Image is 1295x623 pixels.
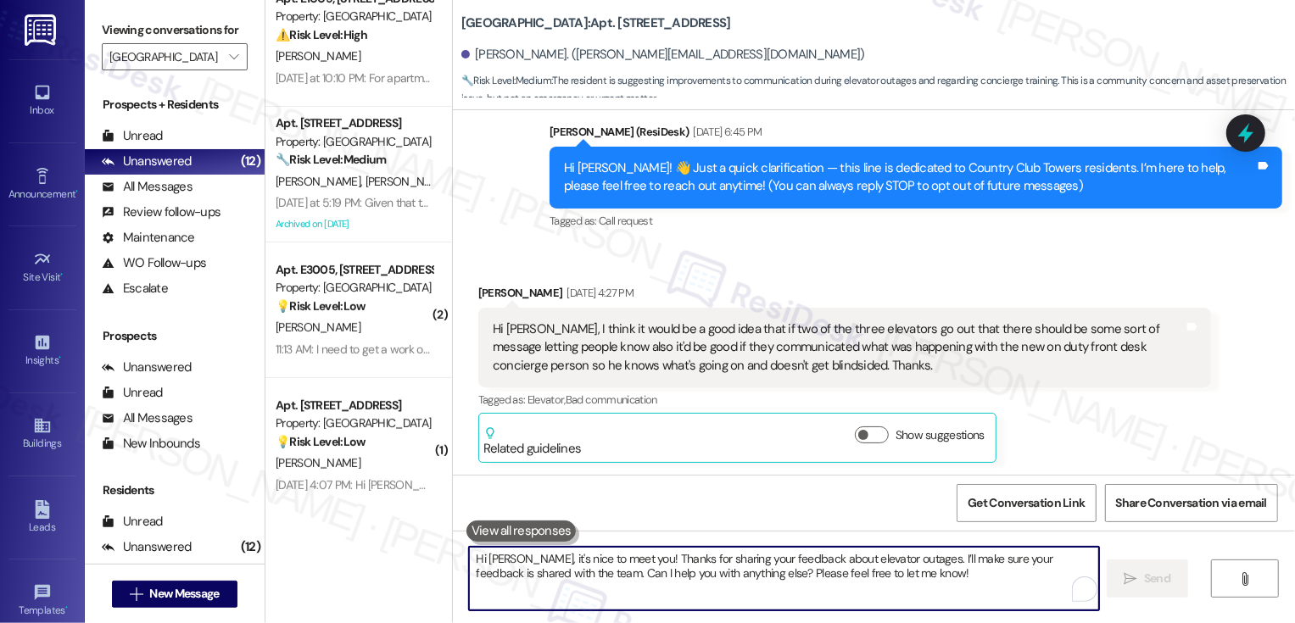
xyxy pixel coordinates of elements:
div: Unread [102,384,163,402]
div: Property: [GEOGRAPHIC_DATA] [276,279,433,297]
div: Unanswered [102,359,192,376]
strong: 🔧 Risk Level: Medium [461,74,551,87]
strong: 💡 Risk Level: Low [276,298,366,314]
strong: 💡 Risk Level: Low [276,434,366,449]
span: • [65,602,68,614]
i:  [130,587,142,601]
div: Residents [85,481,265,499]
div: Tagged as: [550,209,1282,233]
span: Elevator , [527,392,566,407]
span: [PERSON_NAME] [276,320,360,335]
span: • [61,269,64,281]
button: Get Conversation Link [957,484,1096,522]
div: [PERSON_NAME] (ResiDesk) [550,123,1282,147]
div: WO Follow-ups [102,254,206,272]
i:  [1239,572,1252,586]
div: Prospects + Residents [85,96,265,114]
span: [PERSON_NAME] [365,174,449,189]
span: • [75,186,78,197]
span: [PERSON_NAME] [276,174,366,189]
span: Call request [599,214,652,228]
div: Related guidelines [483,426,582,458]
span: Get Conversation Link [968,494,1085,512]
div: 11:13 AM: I need to get a work order in [276,342,455,357]
div: (12) [237,148,265,175]
div: Hi [PERSON_NAME], I think it would be a good idea that if two of the three elevators go out that ... [493,320,1184,375]
div: Maintenance [102,229,195,247]
span: Share Conversation via email [1116,494,1267,512]
div: All Messages [102,409,193,427]
div: Property: [GEOGRAPHIC_DATA] [276,414,433,432]
span: [PERSON_NAME] [276,455,360,470]
span: New Message [149,585,219,603]
div: [PERSON_NAME] [478,284,1211,308]
a: Buildings [8,411,76,457]
div: All Messages [102,178,193,196]
b: [GEOGRAPHIC_DATA]: Apt. [STREET_ADDRESS] [461,14,731,32]
div: Tagged as: [478,387,1211,412]
a: Insights • [8,328,76,374]
strong: 🔧 Risk Level: Medium [276,152,386,167]
i:  [229,50,238,64]
a: Site Visit • [8,245,76,291]
div: [DATE] at 10:10 PM: For apartment E1009 [276,70,474,86]
button: Send [1107,559,1189,598]
label: Viewing conversations for [102,17,248,43]
div: [DATE] 6:45 PM [689,123,762,141]
div: Hi [PERSON_NAME]! 👋 Just a quick clarification — this line is dedicated to Country Club Towers re... [564,159,1255,196]
div: Escalate [102,280,168,298]
div: [DATE] at 5:19 PM: Given that this is an expensive luxury property it seems a standard ask that g... [276,195,1026,210]
span: Send [1144,570,1170,587]
div: Prospects [85,327,265,345]
button: New Message [112,581,237,608]
strong: ⚠️ Risk Level: High [276,27,367,42]
div: Apt. [STREET_ADDRESS] [276,397,433,414]
div: Archived on [DATE] [274,214,434,235]
div: Unanswered [102,538,192,556]
div: Property: [GEOGRAPHIC_DATA] [276,8,433,25]
div: [DATE] 4:07 PM: Hi [PERSON_NAME], this is [PERSON_NAME] from w1604. I have 2 numbers for you so n... [276,477,1268,492]
span: : The resident is suggesting improvements to communication during elevator outages and regarding ... [461,72,1295,108]
div: Apt. [STREET_ADDRESS] [276,114,433,132]
a: Leads [8,495,76,541]
div: New Inbounds [102,435,200,453]
span: Bad communication [566,392,657,407]
a: Inbox [8,78,76,124]
img: ResiDesk Logo [25,14,59,46]
div: Property: [GEOGRAPHIC_DATA] [276,133,433,151]
div: Unread [102,127,163,145]
input: All communities [109,43,220,70]
span: [PERSON_NAME] [276,48,360,64]
div: Review follow-ups [102,203,220,221]
textarea: To enrich screen reader interactions, please activate Accessibility in Grammarly extension settings [469,547,1099,610]
div: (12) [237,534,265,560]
label: Show suggestions [896,426,985,444]
div: Unread [102,513,163,531]
div: Unanswered [102,153,192,170]
div: [DATE] 4:27 PM [562,284,634,302]
button: Share Conversation via email [1105,484,1278,522]
div: [PERSON_NAME]. ([PERSON_NAME][EMAIL_ADDRESS][DOMAIN_NAME]) [461,46,865,64]
i:  [1125,572,1137,586]
span: • [59,352,61,364]
div: Apt. E3005, [STREET_ADDRESS] [276,261,433,279]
